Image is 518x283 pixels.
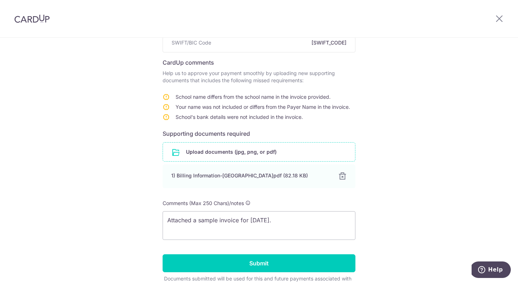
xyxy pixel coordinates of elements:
[176,104,350,110] span: Your name was not included or differs from the Payer Name in the invoice.
[172,39,211,46] span: SWIFT/BIC Code
[176,94,331,100] span: School name differs from the school name in the invoice provided.
[163,129,355,138] h6: Supporting documents required
[171,172,330,179] div: 1) Billing Information-[GEOGRAPHIC_DATA]pdf (82.18 KB)
[163,70,355,84] p: Help us to approve your payment smoothly by uploading new supporting documents that includes the ...
[176,114,303,120] span: School's bank details were not included in the invoice.
[163,200,244,206] span: Comments (Max 250 Chars)/notes
[14,14,50,23] img: CardUp
[472,261,511,279] iframe: Opens a widget where you can find more information
[163,142,355,162] div: Upload documents (jpg, png, or pdf)
[163,58,355,67] h6: CardUp comments
[163,254,355,272] input: Submit
[214,39,346,46] span: [SWIFT_CODE]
